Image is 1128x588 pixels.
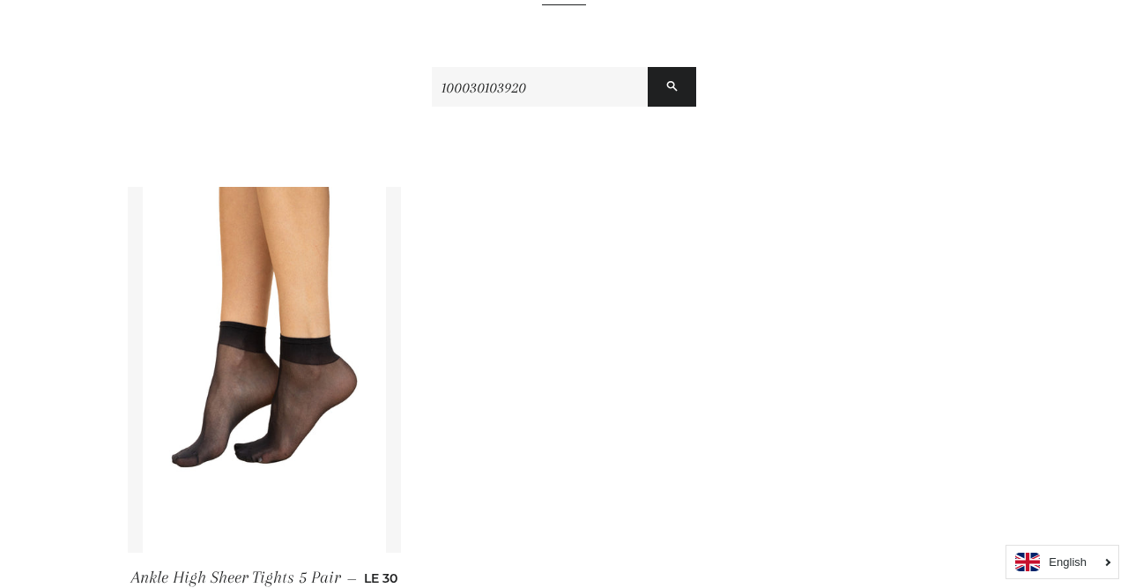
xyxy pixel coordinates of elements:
[364,570,397,586] span: LE 30
[1015,553,1109,571] a: English
[432,67,648,107] input: Search our store
[347,570,357,586] span: —
[1049,556,1087,568] i: English
[131,568,340,587] span: Ankle High Sheer Tights 5 Pair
